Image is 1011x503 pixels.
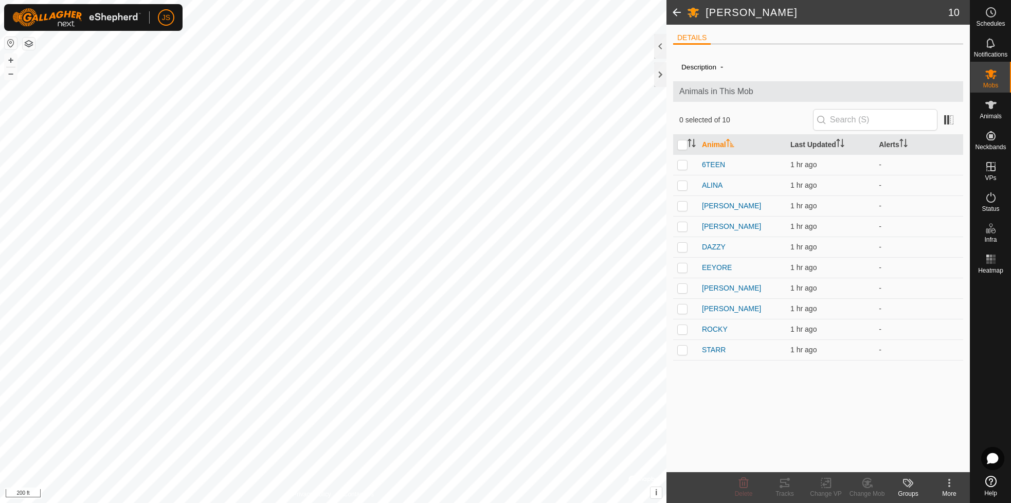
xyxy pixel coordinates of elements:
span: Status [982,206,999,212]
span: Infra [984,237,997,243]
td: - [875,175,963,195]
button: i [651,487,662,498]
button: Reset Map [5,37,17,49]
span: [PERSON_NAME] [702,201,761,211]
span: 16 Aug 2025, 10:06 am [790,202,817,210]
td: - [875,319,963,339]
span: [PERSON_NAME] [702,303,761,314]
span: - [716,58,727,75]
span: 16 Aug 2025, 10:06 am [790,222,817,230]
h2: [PERSON_NAME] [706,6,948,19]
li: DETAILS [673,32,711,45]
input: Search (S) [813,109,937,131]
span: Delete [735,490,753,497]
td: - [875,278,963,298]
td: - [875,298,963,319]
span: 6TEEN [702,159,725,170]
span: Animals in This Mob [679,85,957,98]
a: Privacy Policy [293,490,331,499]
span: Heatmap [978,267,1003,274]
span: Animals [980,113,1002,119]
div: Groups [888,489,929,498]
span: 0 selected of 10 [679,115,813,125]
button: + [5,54,17,66]
span: 16 Aug 2025, 10:06 am [790,263,817,272]
p-sorticon: Activate to sort [899,140,908,149]
td: - [875,237,963,257]
span: 16 Aug 2025, 10:06 am [790,160,817,169]
a: Contact Us [344,490,374,499]
th: Alerts [875,135,963,155]
span: 16 Aug 2025, 10:06 am [790,304,817,313]
td: - [875,195,963,216]
span: ALINA [702,180,723,191]
a: Help [970,472,1011,500]
span: Schedules [976,21,1005,27]
span: ROCKY [702,324,728,335]
span: JS [162,12,170,23]
div: Change Mob [846,489,888,498]
span: VPs [985,175,996,181]
th: Animal [698,135,786,155]
span: DAZZY [702,242,726,253]
p-sorticon: Activate to sort [726,140,734,149]
td: - [875,257,963,278]
button: Map Layers [23,38,35,50]
button: – [5,67,17,80]
span: Mobs [983,82,998,88]
td: - [875,339,963,360]
label: Description [681,63,716,71]
span: Notifications [974,51,1007,58]
span: [PERSON_NAME] [702,221,761,232]
p-sorticon: Activate to sort [688,140,696,149]
th: Last Updated [786,135,875,155]
span: i [655,488,657,497]
span: STARR [702,345,726,355]
span: [PERSON_NAME] [702,283,761,294]
span: EEYORE [702,262,732,273]
div: Tracks [764,489,805,498]
td: - [875,216,963,237]
span: 10 [948,5,960,20]
img: Gallagher Logo [12,8,141,27]
p-sorticon: Activate to sort [836,140,844,149]
span: 16 Aug 2025, 10:06 am [790,284,817,292]
span: Neckbands [975,144,1006,150]
span: 16 Aug 2025, 10:06 am [790,325,817,333]
span: 16 Aug 2025, 10:06 am [790,181,817,189]
span: Help [984,490,997,496]
td: - [875,154,963,175]
span: 16 Aug 2025, 10:06 am [790,243,817,251]
div: Change VP [805,489,846,498]
span: 16 Aug 2025, 10:06 am [790,346,817,354]
div: More [929,489,970,498]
